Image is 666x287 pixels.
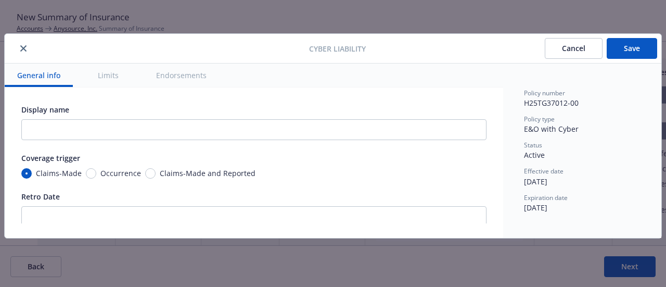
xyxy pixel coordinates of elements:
span: Claims-Made and Reported [160,168,255,179]
span: E&O with Cyber [524,124,579,134]
span: [DATE] [524,177,547,186]
span: Claims-Made [36,168,82,179]
button: close [17,42,30,55]
span: Cyber Liability [309,43,366,54]
span: Coverage trigger [21,153,80,163]
button: Endorsements [144,64,219,87]
span: H25TG37012-00 [524,98,579,108]
button: Cancel [545,38,603,59]
button: Save [607,38,657,59]
span: Active [524,150,545,160]
button: Limits [85,64,131,87]
span: [DATE] [524,203,547,213]
span: Status [524,141,542,149]
span: Policy type [524,115,555,123]
button: General info [5,64,73,87]
span: Effective date [524,167,563,176]
span: Policy number [524,89,565,97]
input: Claims-Made [21,168,32,179]
input: Occurrence [86,168,96,179]
span: Occurrence [100,168,141,179]
span: Expiration date [524,193,568,202]
input: Claims-Made and Reported [145,168,156,179]
span: Retro Date [21,192,60,202]
span: Display name [21,105,69,115]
